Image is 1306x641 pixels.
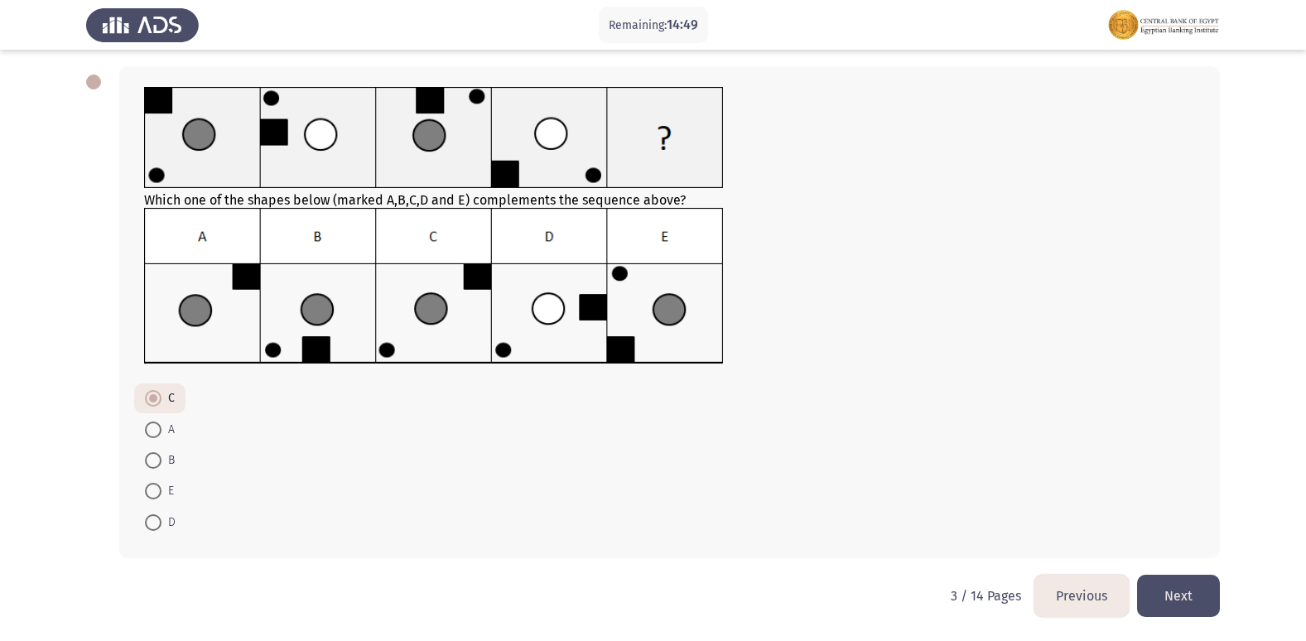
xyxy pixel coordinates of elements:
div: Which one of the shapes below (marked A,B,C,D and E) complements the sequence above? [144,87,1195,368]
img: Assess Talent Management logo [86,2,199,48]
span: D [161,513,176,533]
img: RAX0050A2.png [144,208,724,365]
img: RAX0050A1.png [144,87,724,189]
p: 3 / 14 Pages [951,588,1021,604]
span: 14:49 [667,17,698,32]
button: load previous page [1034,575,1129,617]
span: B [161,451,175,470]
button: load next page [1137,575,1220,617]
span: A [161,420,175,440]
span: E [161,481,174,501]
img: Assessment logo of ASSESS Focus Assessment (EN) [1107,2,1220,48]
p: Remaining: [609,15,698,36]
span: C [161,388,175,408]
